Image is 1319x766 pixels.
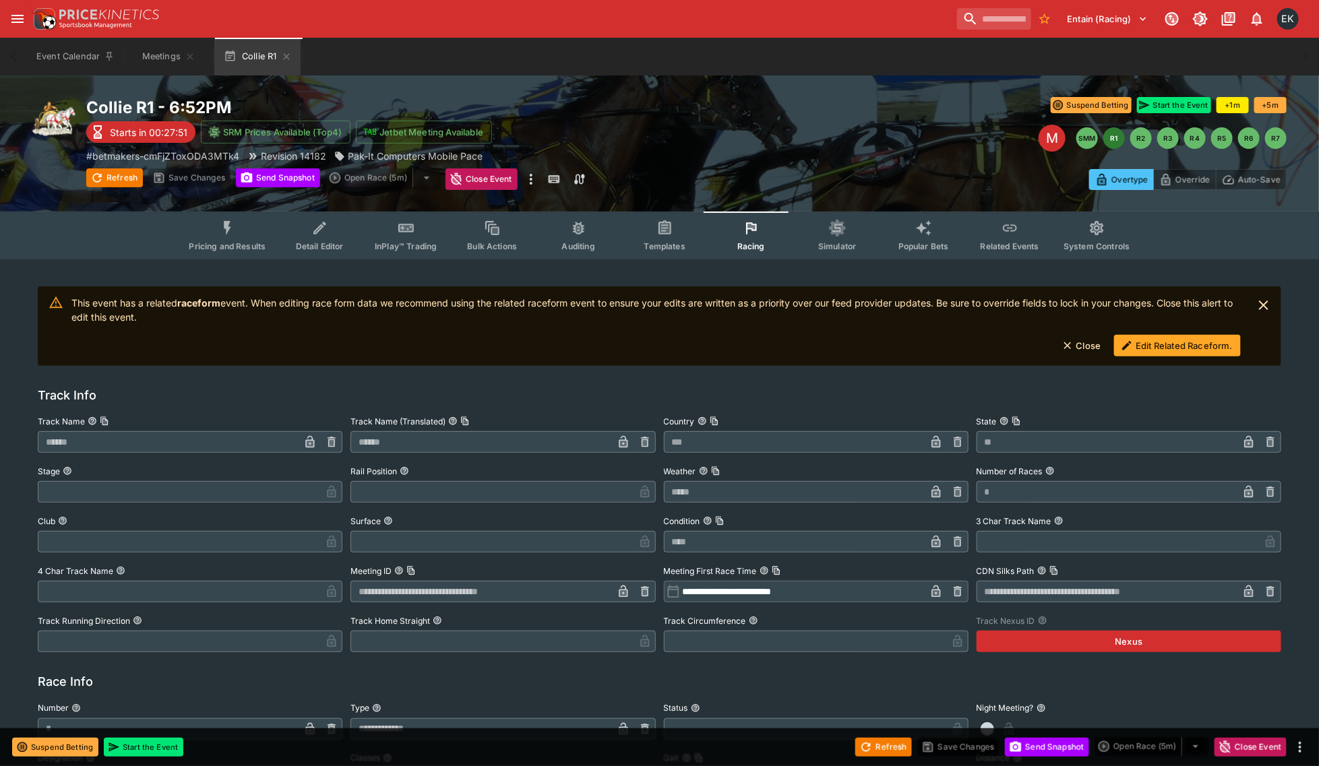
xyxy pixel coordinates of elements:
button: Rail Position [400,466,409,476]
p: Rail Position [350,466,397,477]
button: Documentation [1217,7,1241,31]
button: Suspend Betting [1051,97,1132,113]
button: Surface [384,516,393,525]
div: Emily Kim [1277,8,1299,30]
button: Number [71,703,81,713]
span: Detail Editor [296,241,344,251]
p: Meeting First Race Time [664,565,757,577]
div: split button [1095,737,1209,756]
button: Copy To Clipboard [710,416,719,426]
button: Track NameCopy To Clipboard [88,416,97,426]
button: Copy To Clipboard [715,516,725,525]
button: Start the Event [104,738,183,757]
p: Weather [664,466,696,477]
p: Track Name (Translated) [350,416,446,427]
button: Meeting IDCopy To Clipboard [394,566,404,575]
p: Number [38,702,69,713]
p: Number of Races [977,466,1043,477]
button: Auto-Save [1216,169,1287,190]
p: Track Nexus ID [977,615,1035,627]
p: 4 Char Track Name [38,565,113,577]
button: Notifications [1245,7,1269,31]
button: ConditionCopy To Clipboard [703,516,712,525]
button: Copy To Clipboard [1012,416,1021,426]
button: Refresh [855,738,912,757]
button: Copy To Clipboard [460,416,470,426]
button: R2 [1130,127,1152,149]
button: Club [58,516,67,525]
img: harness_racing.png [32,97,75,140]
span: Pricing and Results [189,241,266,251]
button: Copy To Clipboard [406,566,416,575]
p: Track Running Direction [38,615,130,627]
span: Popular Bets [898,241,949,251]
p: Revision 14182 [261,149,326,163]
button: SMM [1076,127,1098,149]
p: CDN Silks Path [977,565,1035,577]
span: InPlay™ Trading [375,241,437,251]
p: Pak-It Computers Mobile Pace [348,149,483,163]
button: Send Snapshot [236,168,320,187]
button: Event Calendar [28,38,123,75]
button: Override [1153,169,1216,190]
button: Jetbet Meeting Available [356,121,492,143]
p: Overtype [1111,172,1148,187]
button: Close Event [446,168,518,190]
p: Country [664,416,695,427]
button: Stage [63,466,72,476]
button: No Bookmarks [1034,8,1055,30]
p: Type [350,702,369,713]
button: R4 [1184,127,1206,149]
img: PriceKinetics [59,9,159,20]
button: Track Home Straight [433,616,442,625]
button: R5 [1211,127,1233,149]
p: Club [38,515,55,527]
button: +5m [1254,97,1287,113]
button: Night Meeting? [1037,703,1046,713]
button: Select Tenant [1060,8,1156,30]
button: Track Nexus ID [1038,616,1047,625]
img: Sportsbook Management [59,22,132,28]
button: Track Running Direction [133,616,142,625]
p: Surface [350,515,381,527]
button: 3 Char Track Name [1054,516,1064,525]
button: close [1252,293,1276,317]
button: Track Name (Translated)Copy To Clipboard [448,416,458,426]
div: This event has a related event. When editing race form data we recommend using the related racefo... [71,290,1241,362]
button: Nexus [977,631,1281,652]
img: PriceKinetics Logo [30,5,57,32]
button: Status [691,703,700,713]
button: R3 [1157,127,1179,149]
strong: raceform [177,297,220,309]
p: Condition [664,515,700,527]
button: Number of Races [1045,466,1055,476]
p: 3 Char Track Name [977,515,1051,527]
button: CountryCopy To Clipboard [698,416,707,426]
p: Auto-Save [1238,172,1281,187]
div: Edit Meeting [1039,125,1066,152]
button: Toggle light/dark mode [1188,7,1213,31]
h2: Copy To Clipboard [86,97,687,118]
button: more [523,168,539,190]
button: Suspend Betting [12,738,98,757]
p: Track Home Straight [350,615,430,627]
button: SRM Prices Available (Top4) [201,121,350,143]
input: search [957,8,1031,30]
button: Copy To Clipboard [772,566,781,575]
button: Close [1055,335,1109,356]
button: R6 [1238,127,1260,149]
button: Meetings [125,38,212,75]
p: Override [1175,172,1210,187]
div: Event type filters [178,212,1140,259]
span: Related Events [981,241,1039,251]
div: Pak-It Computers Mobile Pace [334,149,483,163]
button: WeatherCopy To Clipboard [699,466,708,476]
button: Track Circumference [749,616,758,625]
span: System Controls [1064,241,1130,251]
button: R7 [1265,127,1287,149]
p: Track Circumference [664,615,746,627]
button: more [1292,739,1308,755]
button: Copy To Clipboard [711,466,720,476]
h5: Race Info [38,674,93,689]
span: Racing [737,241,765,251]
